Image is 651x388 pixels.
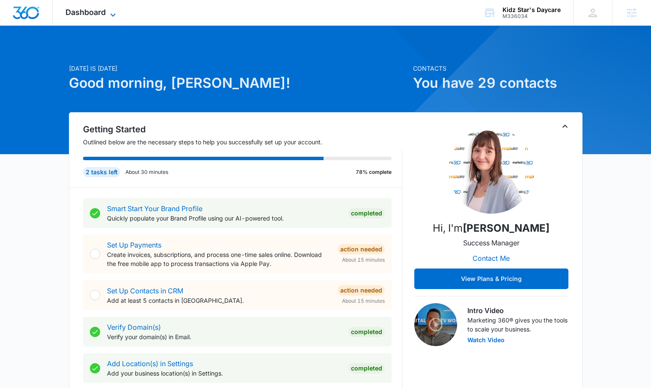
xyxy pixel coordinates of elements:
p: About 30 minutes [125,168,168,176]
div: Keywords by Traffic [95,51,144,56]
img: Intro Video [414,303,457,346]
button: Toggle Collapse [560,121,570,131]
a: Add Location(s) in Settings [107,359,193,368]
img: logo_orange.svg [14,14,21,21]
span: About 15 minutes [342,256,385,264]
span: Dashboard [65,8,106,17]
button: Watch Video [467,337,505,343]
a: Set Up Contacts in CRM [107,287,183,295]
h3: Intro Video [467,305,568,316]
div: account name [502,6,561,13]
p: Add your business location(s) in Settings. [107,369,342,378]
p: Verify your domain(s) in Email. [107,332,342,341]
button: Contact Me [464,248,518,269]
span: About 15 minutes [342,297,385,305]
div: Domain Overview [33,51,77,56]
p: Success Manager [463,238,520,248]
p: Outlined below are the necessary steps to help you successfully set up your account. [83,137,402,146]
h2: Getting Started [83,123,402,136]
div: v 4.0.25 [24,14,42,21]
a: Set Up Payments [107,241,161,249]
a: Smart Start Your Brand Profile [107,204,202,213]
p: [DATE] is [DATE] [69,64,408,73]
strong: [PERSON_NAME] [463,222,550,234]
p: Contacts [413,64,583,73]
div: Completed [348,208,385,218]
div: Completed [348,327,385,337]
div: Domain: [DOMAIN_NAME] [22,22,94,29]
p: Add at least 5 contacts in [GEOGRAPHIC_DATA]. [107,296,331,305]
p: Quickly populate your Brand Profile using our AI-powered tool. [107,214,342,223]
img: website_grey.svg [14,22,21,29]
h1: You have 29 contacts [413,73,583,93]
h1: Good morning, [PERSON_NAME]! [69,73,408,93]
div: Action Needed [338,285,385,295]
p: Create invoices, subscriptions, and process one-time sales online. Download the free mobile app t... [107,250,331,268]
p: Marketing 360® gives you the tools to scale your business. [467,316,568,334]
img: tab_domain_overview_orange.svg [23,50,30,57]
p: Hi, I'm [433,221,550,236]
div: Action Needed [338,244,385,254]
div: account id [502,13,561,19]
a: Verify Domain(s) [107,323,161,331]
img: tab_keywords_by_traffic_grey.svg [85,50,92,57]
img: Christy Perez [449,128,534,214]
p: 78% complete [356,168,392,176]
div: 2 tasks left [83,167,120,177]
button: View Plans & Pricing [414,269,568,289]
div: Completed [348,363,385,373]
